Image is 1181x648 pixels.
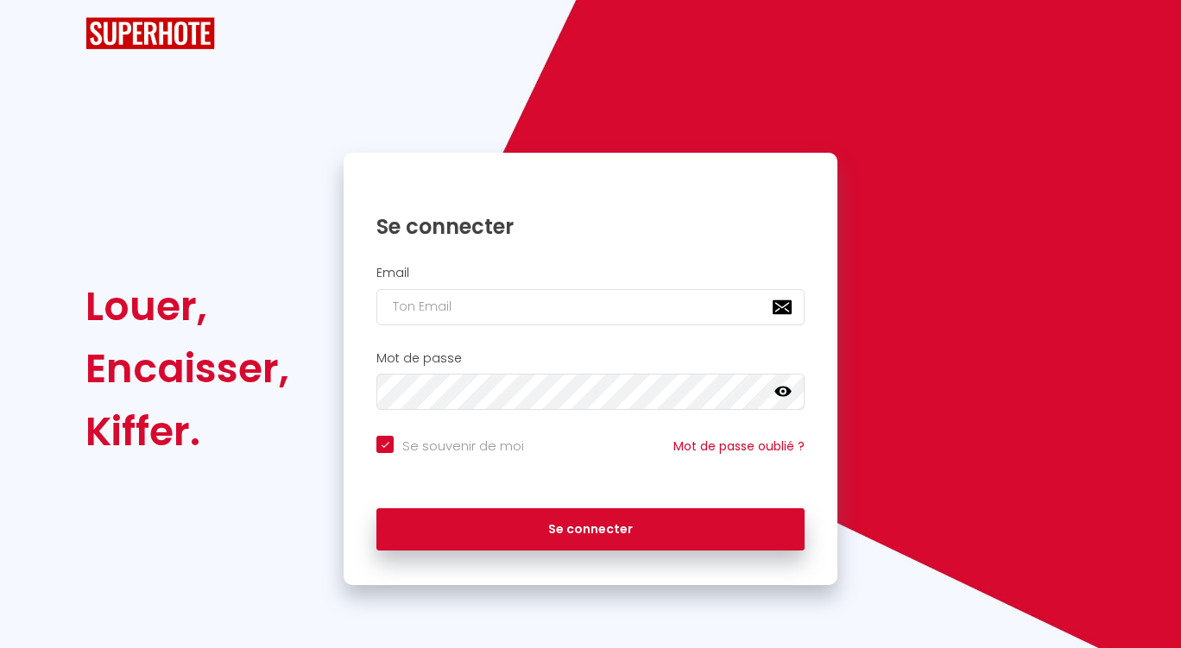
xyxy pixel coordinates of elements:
div: Kiffer. [85,400,289,462]
h2: Email [376,266,805,280]
input: Ton Email [376,289,805,325]
h1: Se connecter [376,213,805,240]
h2: Mot de passe [376,351,805,366]
div: Encaisser, [85,337,289,399]
div: Louer, [85,275,289,337]
a: Mot de passe oublié ? [673,437,805,455]
button: Se connecter [376,508,805,551]
img: SuperHote logo [85,17,215,49]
